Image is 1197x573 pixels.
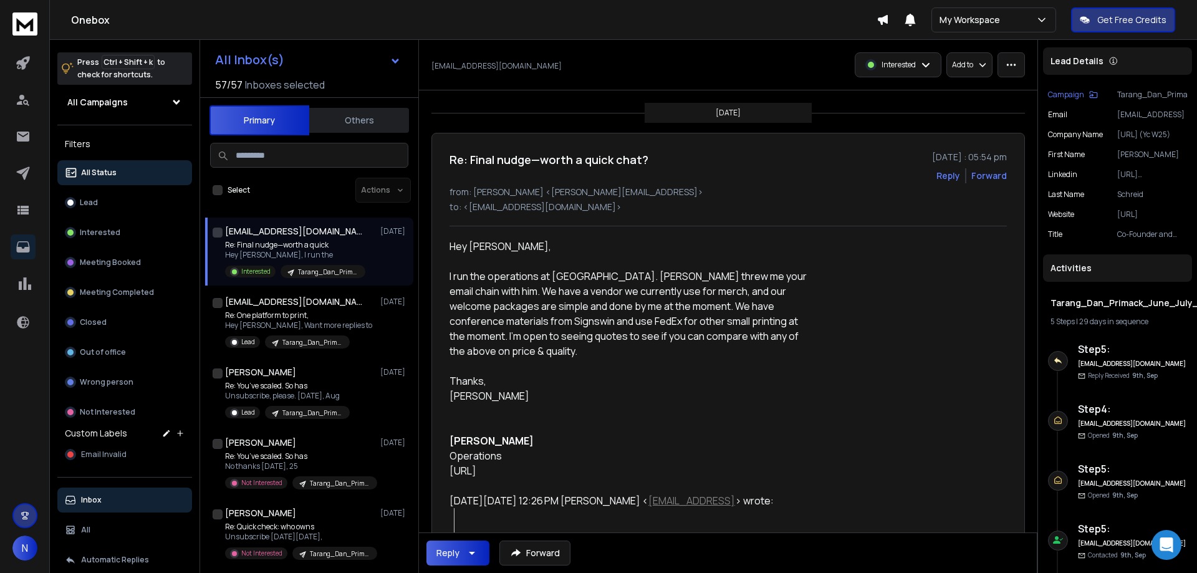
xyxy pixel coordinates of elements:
h1: [PERSON_NAME] [225,366,296,378]
p: Tarang_Dan_Primack_June_July_2025 [310,479,370,488]
img: logo [12,12,37,36]
p: Re: You’ve scaled. So has [225,381,350,391]
button: Reply [426,541,489,566]
div: [URL] [449,463,814,478]
button: N [12,536,37,561]
p: to: <[EMAIL_ADDRESS][DOMAIN_NAME]> [449,201,1007,213]
h6: Step 5 : [1078,461,1187,476]
p: Campaign [1048,90,1084,100]
p: Contacted [1088,551,1146,560]
p: Automatic Replies [81,555,149,565]
p: Hey [PERSON_NAME], Want more replies to [225,320,372,330]
p: title [1048,229,1062,239]
h6: [EMAIL_ADDRESS][DOMAIN_NAME] [1078,539,1187,548]
p: Schreid [1117,190,1187,200]
div: Reply [436,547,459,559]
p: [URL][DOMAIN_NAME][PERSON_NAME] [1117,170,1187,180]
p: Wrong person [80,377,133,387]
span: 5 Steps [1050,316,1075,327]
button: All Inbox(s) [205,47,411,72]
span: 9th, Sep [1132,371,1158,380]
p: Last Name [1048,190,1084,200]
h3: Inboxes selected [245,77,325,92]
p: Out of office [80,347,126,357]
div: Forward [971,170,1007,182]
p: Get Free Credits [1097,14,1166,26]
p: Meeting Completed [80,287,154,297]
button: Automatic Replies [57,547,192,572]
p: Tarang_Dan_Primack_June_July_2025 [1117,90,1187,100]
h3: Custom Labels [65,427,127,440]
p: [DATE] [380,438,408,448]
button: Wrong person [57,370,192,395]
button: Inbox [57,488,192,513]
div: Thanks, [449,359,814,388]
h1: [EMAIL_ADDRESS][DOMAIN_NAME] [225,296,362,308]
p: [EMAIL_ADDRESS] [1117,110,1187,120]
p: Lead [241,337,255,347]
p: [DATE] : 05:54 pm [932,151,1007,163]
div: Operations [449,448,814,463]
button: Primary [209,105,309,135]
button: Get Free Credits [1071,7,1175,32]
button: Closed [57,310,192,335]
button: All Campaigns [57,90,192,115]
p: Interested [882,60,916,70]
p: Tarang_Dan_Primack_June_July_2025 [282,408,342,418]
p: Meeting Booked [80,258,141,267]
div: Open Intercom Messenger [1151,530,1181,560]
p: Lead [241,408,255,417]
span: 57 / 57 [215,77,243,92]
h6: [EMAIL_ADDRESS][DOMAIN_NAME] [1078,479,1187,488]
p: [URL] [1117,209,1187,219]
button: Meeting Booked [57,250,192,275]
h6: [EMAIL_ADDRESS][DOMAIN_NAME] [1078,419,1187,428]
button: Meeting Completed [57,280,192,305]
p: Re: Quick check: who owns [225,522,375,532]
p: website [1048,209,1074,219]
h6: [EMAIL_ADDRESS][DOMAIN_NAME] [1078,359,1187,368]
b: [PERSON_NAME] [449,434,534,448]
p: [DATE] [380,367,408,377]
button: Others [309,107,409,134]
p: Tarang_Dan_Primack_June_July_2025 [310,549,370,559]
button: Reply [936,170,960,182]
button: All [57,518,192,542]
button: All Status [57,160,192,185]
h1: All Inbox(s) [215,54,284,66]
p: Re: One platform to print, [225,311,372,320]
button: Email Invalid [57,442,192,467]
p: [PERSON_NAME] [1117,150,1187,160]
p: Unsubscribe, please. [DATE], Aug [225,391,350,401]
h6: Step 5 : [1078,342,1187,357]
p: Opened [1088,491,1138,500]
p: Co-Founder and CTO [1117,229,1187,239]
p: [URL] (Yc W25) [1117,130,1187,140]
p: Reply Received [1088,371,1158,380]
h6: Step 5 : [1078,521,1187,536]
p: All Status [81,168,117,178]
div: I run the operations at [GEOGRAPHIC_DATA]. [PERSON_NAME] threw me your email chain with him. We h... [449,269,814,359]
p: Not Interested [241,549,282,558]
span: 9th, Sep [1112,431,1138,440]
h1: [PERSON_NAME] [225,436,296,449]
p: [EMAIL_ADDRESS][DOMAIN_NAME] [431,61,562,71]
div: Hey [PERSON_NAME], [449,239,814,478]
div: | [1050,317,1185,327]
p: Lead Details [1050,55,1103,67]
p: First Name [1048,150,1085,160]
span: Ctrl + Shift + k [102,55,155,69]
p: Email [1048,110,1067,120]
div: Activities [1043,254,1192,282]
button: Lead [57,190,192,215]
p: Company Name [1048,130,1103,140]
p: [DATE] [380,297,408,307]
span: 29 days in sequence [1079,316,1148,327]
h1: All Campaigns [67,96,128,108]
span: 9th, Sep [1112,491,1138,499]
p: Hey [PERSON_NAME], I run the [225,250,365,260]
p: No thanks [DATE], 25 [225,461,375,471]
p: Interested [241,267,271,276]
